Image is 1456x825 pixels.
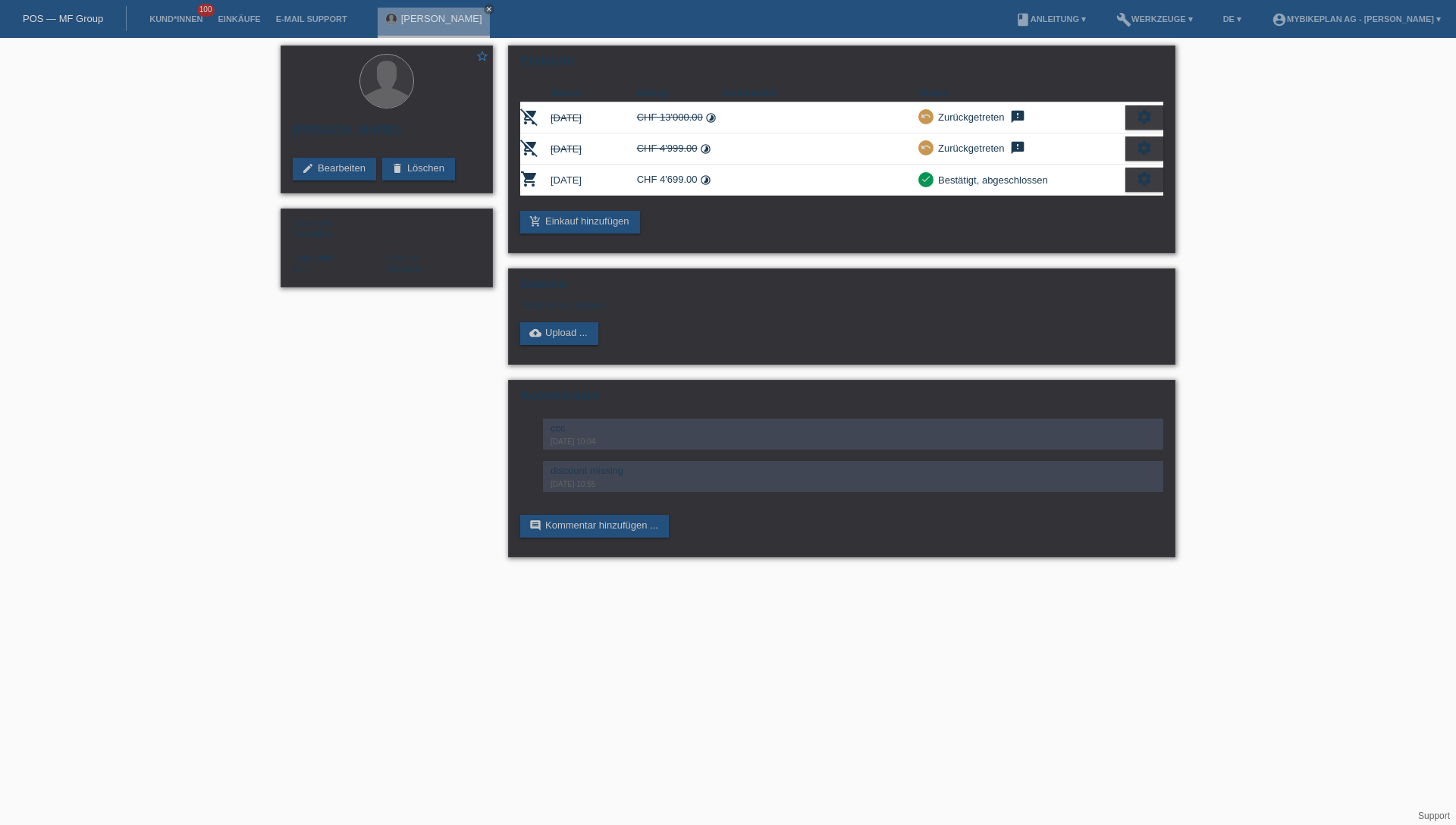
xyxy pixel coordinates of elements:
div: Zurückgetreten [934,140,1004,156]
i: account_circle [1272,12,1287,27]
th: Status [918,84,1125,102]
a: E-Mail Support [268,14,355,24]
i: undo [921,142,931,152]
a: Support [1418,811,1450,821]
i: POSP00024600 [520,139,538,157]
div: ccc [551,422,1156,434]
span: Sprache [387,253,418,262]
a: DE ▾ [1216,14,1249,24]
i: settings [1136,140,1153,156]
i: comment [529,519,541,532]
td: [DATE] [551,133,637,165]
span: Nationalität [293,253,334,262]
i: settings [1136,171,1153,187]
i: check [921,174,931,184]
a: cloud_uploadUpload ... [520,322,598,345]
a: Einkäufe [210,14,268,24]
a: close [484,4,494,14]
h2: Einkäufe [520,54,1163,77]
div: [DATE] 10:55 [551,480,1156,488]
td: [DATE] [551,165,637,196]
div: Zurückgetreten [934,109,1004,125]
th: Betrag [637,84,723,102]
span: Geschlecht [293,218,334,227]
i: Fixe Raten (24 Raten) [700,174,711,186]
a: deleteLöschen [382,158,455,180]
i: feedback [1009,140,1027,155]
td: CHF 13'000.00 [637,102,723,133]
i: Fixe Raten (24 Raten) [700,143,711,155]
th: Kommentar [723,84,918,102]
a: account_circleMybikeplan AG - [PERSON_NAME] ▾ [1264,14,1448,24]
td: CHF 4'999.00 [637,133,723,165]
i: edit [302,162,314,174]
a: [PERSON_NAME] [401,13,482,24]
a: buildWerkzeuge ▾ [1109,14,1200,24]
div: [DATE] 10:04 [551,438,1156,446]
i: feedback [1009,109,1027,124]
span: Schweiz [293,263,307,274]
a: commentKommentar hinzufügen ... [520,515,669,538]
h2: Kommentare [520,388,1163,411]
th: Datum [551,84,637,102]
div: Bestätigt, abgeschlossen [934,172,1048,188]
div: Noch keine Dateien [520,300,984,311]
i: Fixe Raten (48 Raten) [705,112,717,124]
a: star_border [475,49,489,65]
div: discount missing [551,465,1156,476]
span: 100 [197,4,215,17]
td: CHF 4'699.00 [637,165,723,196]
span: Deutsch [387,263,423,274]
i: POSP00026938 [520,170,538,188]
i: add_shopping_cart [529,215,541,227]
i: POSP00024558 [520,108,538,126]
i: undo [921,111,931,121]
h2: [PERSON_NAME] [293,123,481,146]
i: build [1116,12,1131,27]
h2: Dateien [520,277,1163,300]
a: Kund*innen [142,14,210,24]
a: editBearbeiten [293,158,376,180]
i: delete [391,162,403,174]
a: POS — MF Group [23,13,103,24]
div: Männlich [293,217,387,240]
i: cloud_upload [529,327,541,339]
i: close [485,5,493,13]
a: bookAnleitung ▾ [1008,14,1094,24]
i: settings [1136,108,1153,125]
i: star_border [475,49,489,63]
i: book [1015,12,1031,27]
td: [DATE] [551,102,637,133]
a: add_shopping_cartEinkauf hinzufügen [520,211,640,234]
